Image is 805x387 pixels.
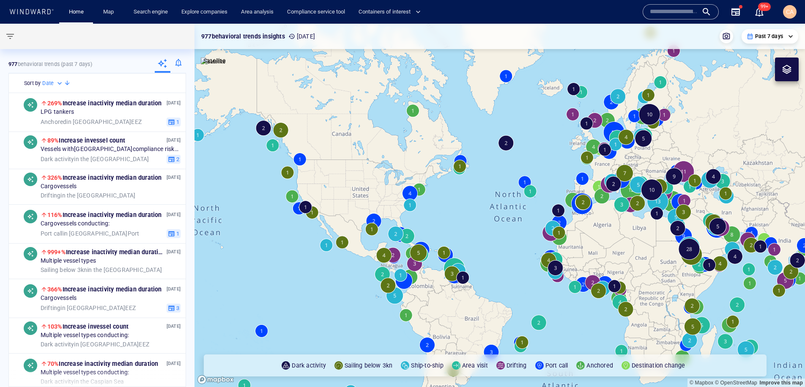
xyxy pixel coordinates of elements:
[42,79,54,88] h6: Date
[758,3,771,11] span: 99+
[47,211,63,218] span: 116%
[462,360,488,371] p: Area visit
[41,155,149,163] span: in the [GEOGRAPHIC_DATA]
[167,211,181,219] p: [DATE]
[292,360,326,371] p: Dark activity
[47,174,63,181] span: 326%
[41,230,140,237] span: in [GEOGRAPHIC_DATA] Port
[167,285,181,293] p: [DATE]
[197,375,234,384] a: Mapbox logo
[759,380,803,386] a: Map feedback
[175,155,179,163] span: 2
[359,7,421,17] span: Containers of interest
[545,360,568,371] p: Port call
[8,60,92,68] p: behavioral trends (Past 7 days)
[781,3,798,20] button: CA
[47,137,125,144] span: Increase in vessel count
[41,369,129,376] span: Multiple vessel types conducting:
[715,380,757,386] a: OpenStreetMap
[175,304,179,312] span: 3
[41,266,162,274] span: in the [GEOGRAPHIC_DATA]
[201,58,226,66] img: satellite
[41,108,74,116] span: LPG tankers
[41,192,135,199] span: in the [GEOGRAPHIC_DATA]
[167,229,181,238] button: 1
[47,137,59,144] span: 89%
[786,8,794,15] span: CA
[167,173,181,181] p: [DATE]
[41,304,136,312] span: in [GEOGRAPHIC_DATA] EEZ
[8,61,18,67] strong: 977
[167,117,181,126] button: 1
[41,340,74,347] span: Dark activity
[47,323,129,330] span: Increase in vessel count
[41,340,149,348] span: in [GEOGRAPHIC_DATA] EEZ
[203,56,226,66] p: Satellite
[586,360,613,371] p: Anchored
[41,257,96,265] span: Multiple vessel types
[41,230,63,236] span: Port call
[96,5,123,19] button: Map
[690,380,713,386] a: Mapbox
[41,118,67,125] span: Anchored
[167,322,181,330] p: [DATE]
[507,360,527,371] p: Drifting
[175,230,179,237] span: 1
[66,5,87,19] a: Home
[167,303,181,313] button: 3
[167,99,181,107] p: [DATE]
[41,155,74,162] span: Dark activity
[167,360,181,368] p: [DATE]
[41,220,110,228] span: Cargo vessels conducting:
[201,31,285,41] p: 977 behavioral trends insights
[63,5,90,19] button: Home
[47,100,63,107] span: 269%
[769,349,799,381] iframe: Chat
[175,118,179,126] span: 1
[47,174,162,181] span: Increase in activity median duration
[41,332,129,339] span: Multiple vessel types conducting:
[167,136,181,144] p: [DATE]
[753,5,766,19] a: 99+
[47,100,162,107] span: Increase in activity median duration
[47,360,59,367] span: 70%
[355,5,428,19] button: Containers of interest
[238,5,277,19] a: Area analysis
[41,145,181,153] span: Vessels with [GEOGRAPHIC_DATA] compliance risks conducting:
[194,24,805,387] canvas: Map
[47,249,165,255] span: Increase in activity median duration
[747,33,793,40] div: Past 7 days
[632,360,685,371] p: Destination change
[41,294,77,302] span: Cargo vessels
[345,360,392,371] p: Sailing below 3kn
[284,5,348,19] a: Compliance service tool
[41,118,142,126] span: in [GEOGRAPHIC_DATA] EEZ
[24,79,41,88] h6: Sort by
[754,7,764,17] button: 99+
[41,266,87,273] span: Sailing below 3kn
[167,248,181,256] p: [DATE]
[47,286,162,293] span: Increase in activity median duration
[42,79,64,88] div: Date
[178,5,231,19] a: Explore companies
[755,33,783,40] p: Past 7 days
[41,304,61,311] span: Drifting
[288,31,315,41] p: [DATE]
[47,249,66,255] span: 999+%
[411,360,443,371] p: Ship-to-ship
[47,286,63,293] span: 366%
[47,211,162,218] span: Increase in activity median duration
[130,5,171,19] a: Search engine
[41,183,77,190] span: Cargo vessels
[167,154,181,164] button: 2
[41,192,61,198] span: Drifting
[47,323,63,330] span: 103%
[47,360,159,367] span: Increase in activity median duration
[100,5,120,19] a: Map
